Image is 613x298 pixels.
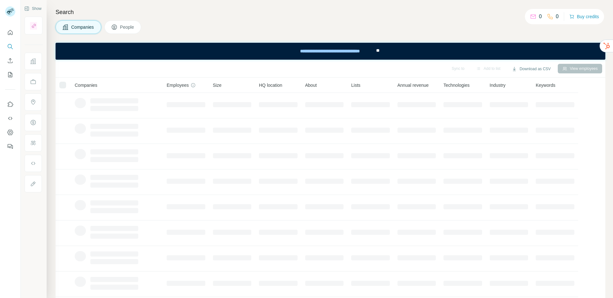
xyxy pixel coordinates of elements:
span: Technologies [443,82,470,88]
span: Keywords [536,82,555,88]
button: Buy credits [569,12,599,21]
span: Lists [351,82,360,88]
span: About [305,82,317,88]
p: 0 [556,13,559,20]
button: Dashboard [5,127,15,138]
button: Quick start [5,27,15,38]
span: Size [213,82,222,88]
span: People [120,24,135,30]
h4: Search [56,8,605,17]
span: Employees [167,82,189,88]
button: Use Surfe on LinkedIn [5,99,15,110]
iframe: Banner [56,43,605,60]
button: Use Surfe API [5,113,15,124]
span: Companies [75,82,97,88]
button: Show [20,4,46,13]
p: 0 [539,13,542,20]
span: Industry [490,82,506,88]
button: Download as CSV [507,64,555,74]
button: My lists [5,69,15,80]
button: Feedback [5,141,15,152]
span: Annual revenue [397,82,429,88]
button: Enrich CSV [5,55,15,66]
span: HQ location [259,82,282,88]
button: Search [5,41,15,52]
span: Companies [71,24,95,30]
